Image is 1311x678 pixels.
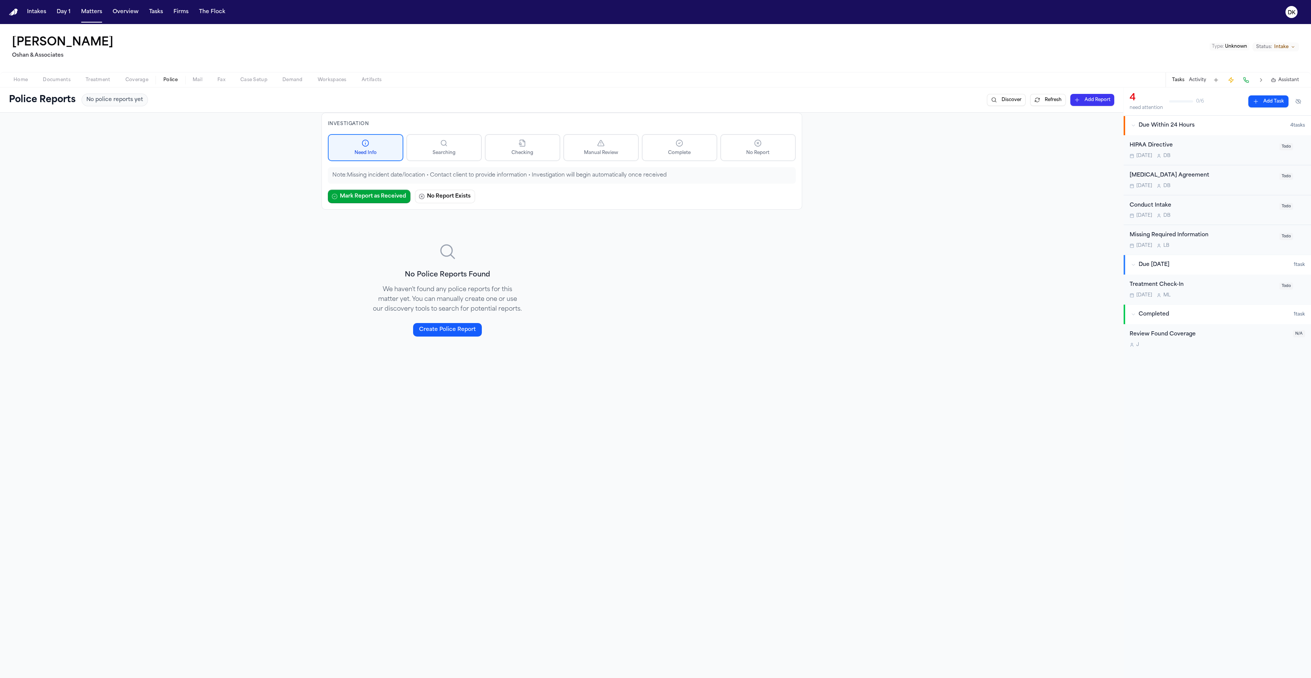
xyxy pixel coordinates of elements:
[668,150,691,156] span: Complete
[485,134,560,161] button: Checking
[1163,183,1171,189] span: D B
[9,9,18,16] img: Finch Logo
[1172,77,1184,83] button: Tasks
[1163,213,1171,219] span: D B
[1030,94,1066,106] button: Refresh
[1291,95,1305,107] button: Hide completed tasks (⌘⇧H)
[1271,77,1299,83] button: Assistant
[584,150,618,156] span: Manual Review
[1124,324,1311,354] div: Open task: Review Found Coverage
[355,150,377,156] span: Need Info
[1130,105,1163,111] div: need attention
[1279,233,1293,240] span: Todo
[1196,98,1204,104] span: 0 / 6
[1124,275,1311,304] div: Open task: Treatment Check-In
[12,36,113,50] h1: [PERSON_NAME]
[1136,342,1139,348] span: J
[1139,122,1195,129] span: Due Within 24 Hours
[9,94,75,106] h1: Police Reports
[373,270,523,280] h3: No Police Reports Found
[12,36,113,50] button: Edit matter name
[1278,77,1299,83] span: Assistant
[328,122,369,126] span: Investigation
[163,77,178,83] span: Police
[170,5,192,19] button: Firms
[373,285,523,314] p: We haven't found any police reports for this matter yet. You can manually create one or use our d...
[1130,281,1275,289] div: Treatment Check-In
[720,134,796,161] button: No Report
[1293,330,1305,337] span: N/A
[1256,44,1272,50] span: Status:
[563,134,639,161] button: Manual Review
[328,190,410,203] button: Mark Report as Received
[1130,201,1275,210] div: Conduct Intake
[1290,122,1305,128] span: 4 task s
[86,96,143,104] span: No police reports yet
[14,77,28,83] span: Home
[1124,135,1311,165] div: Open task: HIPAA Directive
[1226,75,1236,85] button: Create Immediate Task
[1252,42,1299,51] button: Change status from Intake
[78,5,105,19] button: Matters
[1136,292,1152,298] span: [DATE]
[9,9,18,16] a: Home
[1248,95,1288,107] button: Add Task
[240,77,267,83] span: Case Setup
[318,77,347,83] span: Workspaces
[1124,116,1311,135] button: Due Within 24 Hours4tasks
[1210,43,1249,50] button: Edit Type: Unknown
[511,150,533,156] span: Checking
[1163,153,1171,159] span: D B
[1212,44,1224,49] span: Type :
[1130,141,1275,150] div: HIPAA Directive
[328,134,403,161] button: Need Info
[1163,292,1171,298] span: M L
[282,77,303,83] span: Demand
[1070,94,1114,106] button: Add Report
[987,94,1026,106] button: Discover
[1130,171,1275,180] div: [MEDICAL_DATA] Agreement
[1136,243,1152,249] span: [DATE]
[1279,173,1293,180] span: Todo
[54,5,74,19] a: Day 1
[1130,92,1163,104] div: 4
[24,5,49,19] button: Intakes
[332,172,791,179] p: Note: Missing incident date/location • Contact client to provide information • Investigation will...
[1136,183,1152,189] span: [DATE]
[1279,282,1293,290] span: Todo
[746,150,769,156] span: No Report
[1139,261,1169,269] span: Due [DATE]
[1274,44,1288,50] span: Intake
[110,5,142,19] button: Overview
[1294,311,1305,317] span: 1 task
[362,77,382,83] span: Artifacts
[86,77,110,83] span: Treatment
[1130,231,1275,240] div: Missing Required Information
[1124,255,1311,275] button: Due [DATE]1task
[1124,225,1311,255] div: Open task: Missing Required Information
[1211,75,1221,85] button: Add Task
[415,190,475,203] button: No Report Exists
[1136,213,1152,219] span: [DATE]
[1124,165,1311,195] div: Open task: Retainer Agreement
[193,77,202,83] span: Mail
[1124,195,1311,225] div: Open task: Conduct Intake
[1279,203,1293,210] span: Todo
[217,77,225,83] span: Fax
[196,5,228,19] button: The Flock
[1130,330,1288,339] div: Review Found Coverage
[146,5,166,19] button: Tasks
[1279,143,1293,150] span: Todo
[433,150,456,156] span: Searching
[12,51,116,60] h2: Oshan & Associates
[1225,44,1247,49] span: Unknown
[406,134,482,161] button: Searching
[1163,243,1169,249] span: L B
[642,134,717,161] button: Complete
